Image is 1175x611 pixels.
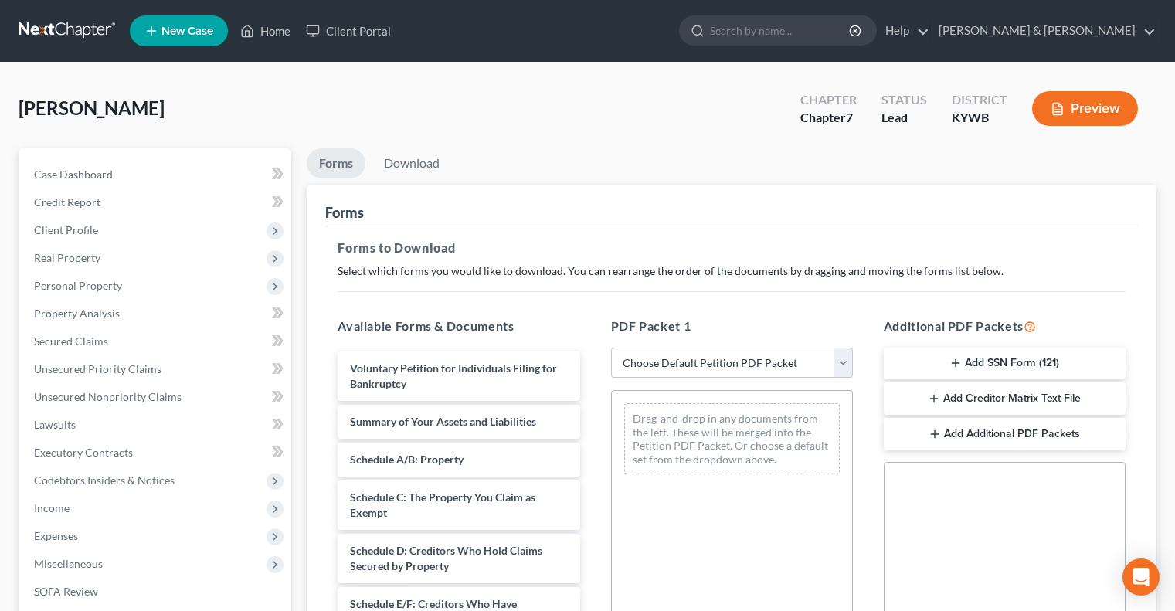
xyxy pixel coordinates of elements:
[884,382,1126,415] button: Add Creditor Matrix Text File
[338,239,1126,257] h5: Forms to Download
[34,446,133,459] span: Executory Contracts
[34,418,76,431] span: Lawsuits
[350,362,557,390] span: Voluntary Petition for Individuals Filing for Bankruptcy
[34,223,98,236] span: Client Profile
[22,355,291,383] a: Unsecured Priority Claims
[931,17,1156,45] a: [PERSON_NAME] & [PERSON_NAME]
[34,362,161,375] span: Unsecured Priority Claims
[884,317,1126,335] h5: Additional PDF Packets
[34,501,70,514] span: Income
[350,453,464,466] span: Schedule A/B: Property
[884,418,1126,450] button: Add Additional PDF Packets
[34,585,98,598] span: SOFA Review
[22,328,291,355] a: Secured Claims
[22,188,291,216] a: Credit Report
[350,415,536,428] span: Summary of Your Assets and Liabilities
[161,25,213,37] span: New Case
[298,17,399,45] a: Client Portal
[34,195,100,209] span: Credit Report
[307,148,365,178] a: Forms
[952,109,1007,127] div: KYWB
[34,334,108,348] span: Secured Claims
[611,317,853,335] h5: PDF Packet 1
[952,91,1007,109] div: District
[19,97,165,119] span: [PERSON_NAME]
[22,578,291,606] a: SOFA Review
[34,557,103,570] span: Miscellaneous
[846,110,853,124] span: 7
[800,109,857,127] div: Chapter
[34,529,78,542] span: Expenses
[34,251,100,264] span: Real Property
[350,490,535,519] span: Schedule C: The Property You Claim as Exempt
[34,279,122,292] span: Personal Property
[325,203,364,222] div: Forms
[624,403,840,474] div: Drag-and-drop in any documents from the left. These will be merged into the Petition PDF Packet. ...
[22,439,291,467] a: Executory Contracts
[34,168,113,181] span: Case Dashboard
[350,544,542,572] span: Schedule D: Creditors Who Hold Claims Secured by Property
[710,16,851,45] input: Search by name...
[884,348,1126,380] button: Add SSN Form (121)
[800,91,857,109] div: Chapter
[372,148,452,178] a: Download
[22,411,291,439] a: Lawsuits
[233,17,298,45] a: Home
[22,300,291,328] a: Property Analysis
[338,263,1126,279] p: Select which forms you would like to download. You can rearrange the order of the documents by dr...
[878,17,929,45] a: Help
[1122,558,1160,596] div: Open Intercom Messenger
[22,383,291,411] a: Unsecured Nonpriority Claims
[22,161,291,188] a: Case Dashboard
[881,109,927,127] div: Lead
[881,91,927,109] div: Status
[338,317,579,335] h5: Available Forms & Documents
[34,390,182,403] span: Unsecured Nonpriority Claims
[34,307,120,320] span: Property Analysis
[34,474,175,487] span: Codebtors Insiders & Notices
[1032,91,1138,126] button: Preview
